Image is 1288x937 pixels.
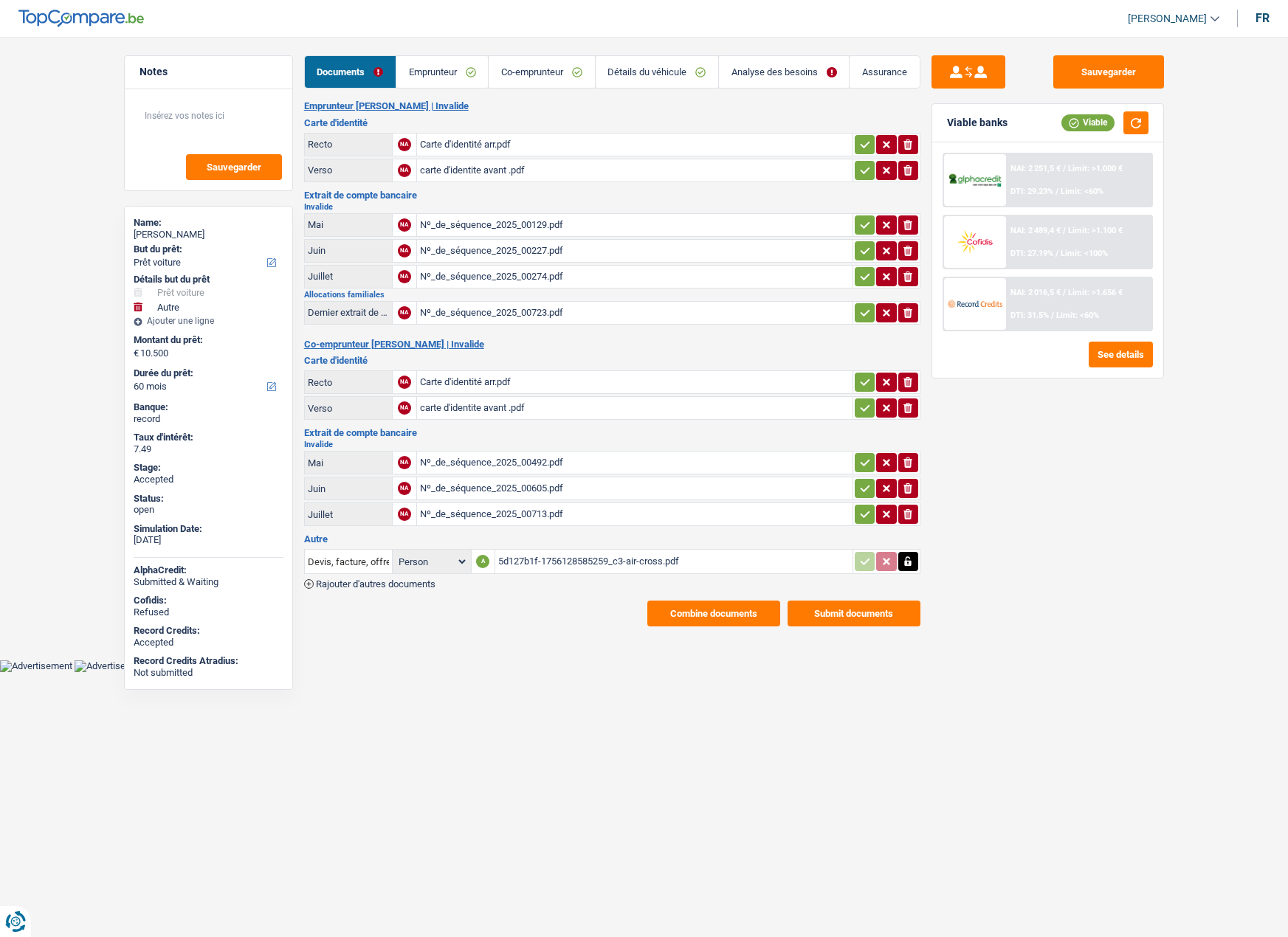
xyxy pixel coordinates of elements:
span: DTI: 27.19% [1010,249,1053,258]
div: Juillet [308,271,389,282]
img: Record Credits [948,290,1002,317]
span: Limit: <100% [1061,249,1108,258]
span: € [134,348,139,359]
div: Verso [308,403,389,414]
div: Mai [308,457,389,468]
div: Record Credits Atradius: [134,655,283,667]
span: / [1055,187,1058,196]
h3: Extrait de compte bancaire [304,190,920,200]
h2: Invalide [304,203,920,211]
div: record [134,413,283,425]
div: Taux d'intérêt: [134,432,283,443]
div: Cofidis: [134,595,283,606]
span: / [1055,249,1058,258]
img: Cofidis [948,228,1002,255]
div: NA [398,218,411,232]
a: Emprunteur [396,56,488,88]
a: [PERSON_NAME] [1116,7,1219,31]
div: Détails but du prêt [134,274,283,286]
div: Accepted [134,637,283,649]
div: A [476,555,489,568]
div: [PERSON_NAME] [134,229,283,241]
div: Name: [134,217,283,229]
span: NAI: 2 016,5 € [1010,288,1061,297]
div: Juillet [308,509,389,520]
div: Viable banks [947,117,1008,129]
span: / [1063,164,1066,173]
div: Viable [1061,114,1115,131]
div: [DATE] [134,534,283,546]
span: / [1051,311,1054,320]
div: Recto [308,377,389,388]
div: NA [398,376,411,389]
button: Sauvegarder [186,154,282,180]
span: / [1063,226,1066,235]
div: AlphaCredit: [134,564,283,576]
div: Nº_de_séquence_2025_00605.pdf [420,477,850,499]
div: fr [1256,11,1270,25]
div: Nº_de_séquence_2025_00713.pdf [420,503,850,525]
div: NA [398,244,411,257]
span: Limit: >1.656 € [1068,288,1123,297]
div: Dernier extrait de compte pour vos allocations familiales [308,307,389,318]
span: Limit: >1.100 € [1068,226,1123,235]
div: Status: [134,493,283,505]
button: See details [1089,342,1153,367]
div: Ajouter une ligne [134,316,283,326]
label: But du prêt: [134,243,280,255]
div: carte d'identite avant .pdf [420,159,850,181]
div: 7.49 [134,443,283,455]
a: Co-emprunteur [489,56,594,88]
button: Rajouter d'autres documents [304,579,435,589]
button: Submit documents [788,601,920,626]
div: Accepted [134,474,283,485]
h2: Invalide [304,440,920,449]
div: Mai [308,219,389,230]
div: Submitted & Waiting [134,576,283,588]
span: Sauvegarder [207,162,261,172]
div: NA [398,270,411,283]
div: Recto [308,139,389,150]
span: [PERSON_NAME] [1128,13,1207,25]
a: Assurance [850,56,919,88]
div: NA [398,306,411,319]
div: Juin [308,245,389,256]
span: NAI: 2 489,4 € [1010,226,1061,235]
h3: Carte d'identité [304,118,920,128]
a: Documents [305,56,396,88]
span: NAI: 2 251,5 € [1010,164,1061,173]
div: NA [398,164,411,177]
div: Banque: [134,401,283,413]
div: NA [398,456,411,469]
div: Record Credits: [134,625,283,637]
button: Sauvegarder [1053,55,1164,89]
div: carte d'identite avant .pdf [420,397,850,419]
a: Analyse des besoins [719,56,849,88]
span: Rajouter d'autres documents [316,579,435,589]
span: Limit: >1.000 € [1068,164,1123,173]
div: Nº_de_séquence_2025_00274.pdf [420,266,850,288]
h2: Allocations familiales [304,291,920,299]
h3: Extrait de compte bancaire [304,428,920,438]
img: AlphaCredit [948,172,1002,189]
div: Carte d'identité arr.pdf [420,371,850,393]
img: TopCompare Logo [18,10,144,27]
h2: Co-emprunteur [PERSON_NAME] | Invalide [304,339,920,350]
h3: Carte d'identité [304,356,920,365]
span: DTI: 31.5% [1010,311,1049,320]
span: Limit: <60% [1056,311,1099,320]
h5: Notes [140,66,278,78]
div: Nº_de_séquence_2025_00492.pdf [420,452,850,474]
div: Nº_de_séquence_2025_00723.pdf [420,302,850,324]
span: DTI: 29.23% [1010,187,1053,196]
div: Simulation Date: [134,523,283,535]
div: Nº_de_séquence_2025_00227.pdf [420,240,850,262]
div: open [134,504,283,516]
div: NA [398,138,411,151]
label: Durée du prêt: [134,367,280,379]
span: Limit: <60% [1061,187,1103,196]
div: Refused [134,606,283,618]
div: Carte d'identité arr.pdf [420,134,850,156]
div: Stage: [134,462,283,474]
div: 5d127b1f-1756128585259_c3-air-cross.pdf [498,550,850,573]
